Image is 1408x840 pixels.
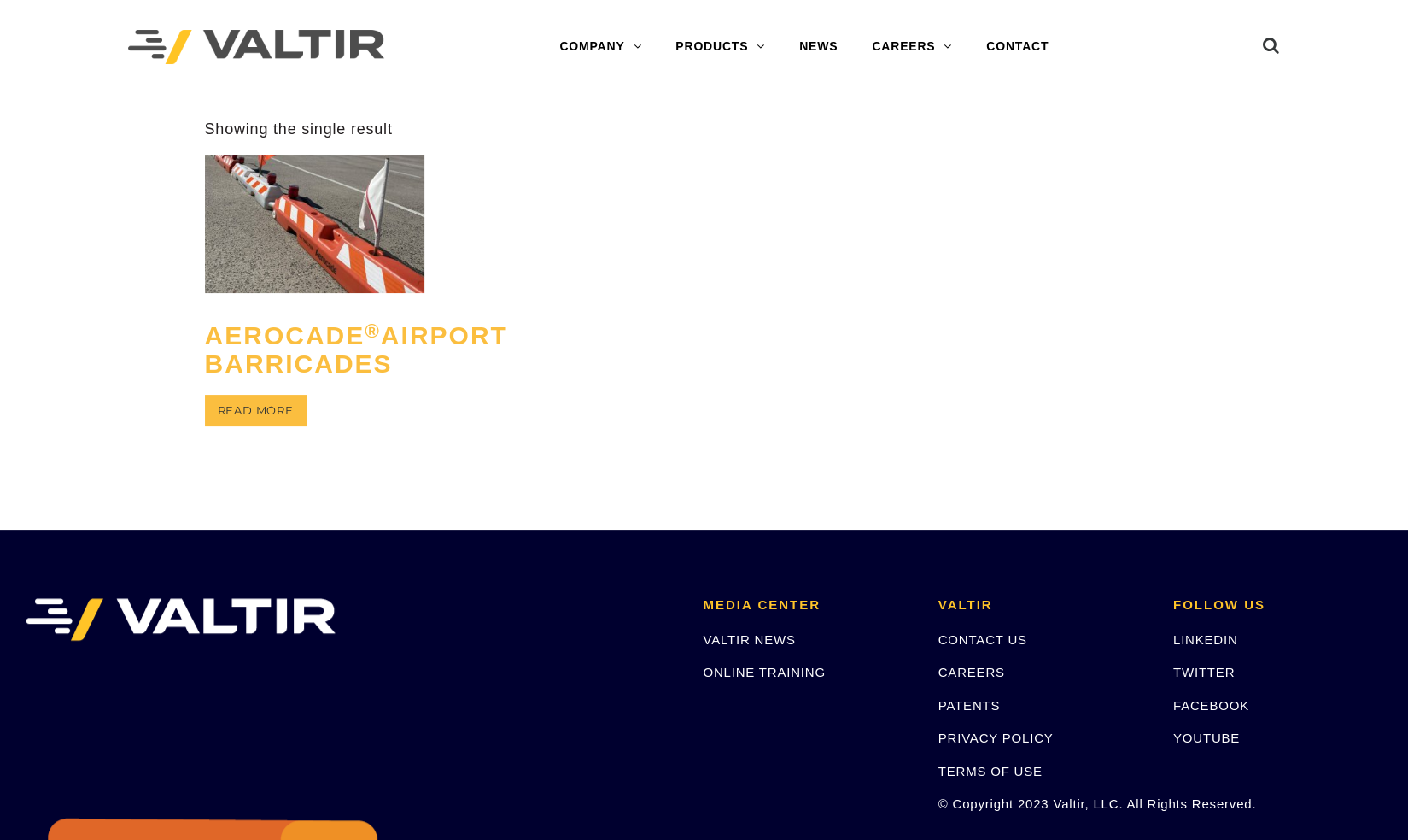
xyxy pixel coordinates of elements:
a: TWITTER [1173,665,1235,679]
img: Valtir Rentals Airport Aerocade Bradley International Airport [205,155,425,292]
h2: MEDIA CENTER [703,598,912,613]
a: YOUTUBE [1173,731,1240,745]
a: Read more about “Aerocade® Airport Barricades” [205,395,307,426]
a: TERMS OF USE [938,764,1043,778]
p: © Copyright 2023 Valtir, LLC. All Rights Reserved. [938,794,1148,814]
img: VALTIR [26,598,336,641]
a: PRODUCTS [658,30,782,64]
a: PATENTS [938,698,1001,713]
h2: FOLLOW US [1173,598,1382,613]
a: CAREERS [855,30,969,64]
h2: Aerocade Airport Barricades [205,308,425,391]
a: FACEBOOK [1173,698,1249,713]
a: CONTACT US [938,632,1027,647]
sup: ® [365,320,381,342]
p: Showing the single result [205,120,393,139]
a: Aerocade®Airport Barricades [205,155,425,390]
a: ONLINE TRAINING [703,665,825,679]
a: LINKEDIN [1173,632,1238,647]
img: Valtir [128,30,384,65]
a: NEWS [782,30,855,64]
a: PRIVACY POLICY [938,731,1054,745]
a: CONTACT [969,30,1066,64]
a: CAREERS [938,665,1005,679]
h2: VALTIR [938,598,1148,613]
a: VALTIR NEWS [703,632,795,647]
a: COMPANY [542,30,658,64]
